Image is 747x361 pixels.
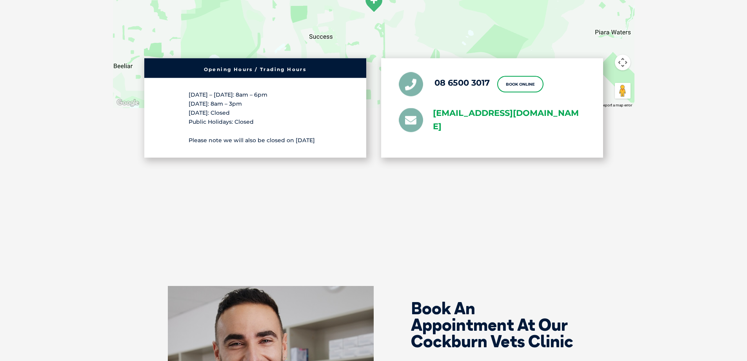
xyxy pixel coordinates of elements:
a: [EMAIL_ADDRESS][DOMAIN_NAME] [433,106,585,134]
a: 08 6500 3017 [434,78,490,88]
h2: Book An Appointment At Our Cockburn Vets Clinic [411,300,576,350]
button: Map camera controls [615,55,631,70]
p: [DATE] – [DATE]: 8am – 6pm [DATE]: 8am – 3pm [DATE]: Closed Public Holidays: Closed [189,90,322,127]
h6: Opening Hours / Trading Hours [148,67,362,72]
p: Please note we will also be closed on [DATE] [189,136,322,145]
a: Book Online [497,76,543,92]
